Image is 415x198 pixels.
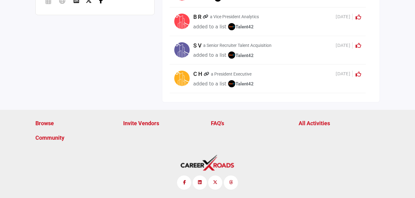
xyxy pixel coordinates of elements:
span: [DATE] [336,42,352,49]
span: added to a list [193,81,227,87]
h5: B R [193,14,201,20]
p: a President Executive [211,71,252,77]
h5: C H [193,71,202,77]
a: Link of redirect to contact page [203,14,208,20]
img: image [228,51,236,59]
p: a Senior Recruiter Talent Acquisition [203,42,272,49]
a: All Activities [299,119,380,127]
i: Click to Rate this activity [356,14,361,20]
a: Threads Link [224,175,238,190]
span: Talent42 [228,81,254,87]
i: Click to Rate this activity [356,43,361,48]
a: Facebook Link [177,175,191,190]
h5: S V [193,42,202,49]
a: imageTalent42 [228,23,254,31]
img: No Site Logo [180,154,235,172]
a: Community [35,134,117,142]
img: avtar-image [174,71,190,86]
i: Click to Rate this activity [356,71,361,77]
a: imageTalent42 [228,80,254,88]
p: a Vice President Analytics [210,14,259,20]
a: imageTalent42 [228,52,254,60]
img: image [228,23,236,31]
a: Link of redirect to contact page [204,71,209,77]
a: Twitter Link [208,175,222,190]
a: LinkedIn Link [193,175,207,190]
span: [DATE] [336,71,352,77]
span: [DATE] [336,14,352,20]
span: added to a list [193,24,227,30]
a: FAQ's [211,119,292,127]
span: Talent42 [228,24,254,30]
img: image [228,80,236,88]
img: avtar-image [174,14,190,29]
a: Browse [35,119,117,127]
span: Talent42 [228,53,254,58]
img: avtar-image [174,42,190,58]
span: added to a list [193,53,227,58]
a: Invite Vendors [123,119,204,127]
